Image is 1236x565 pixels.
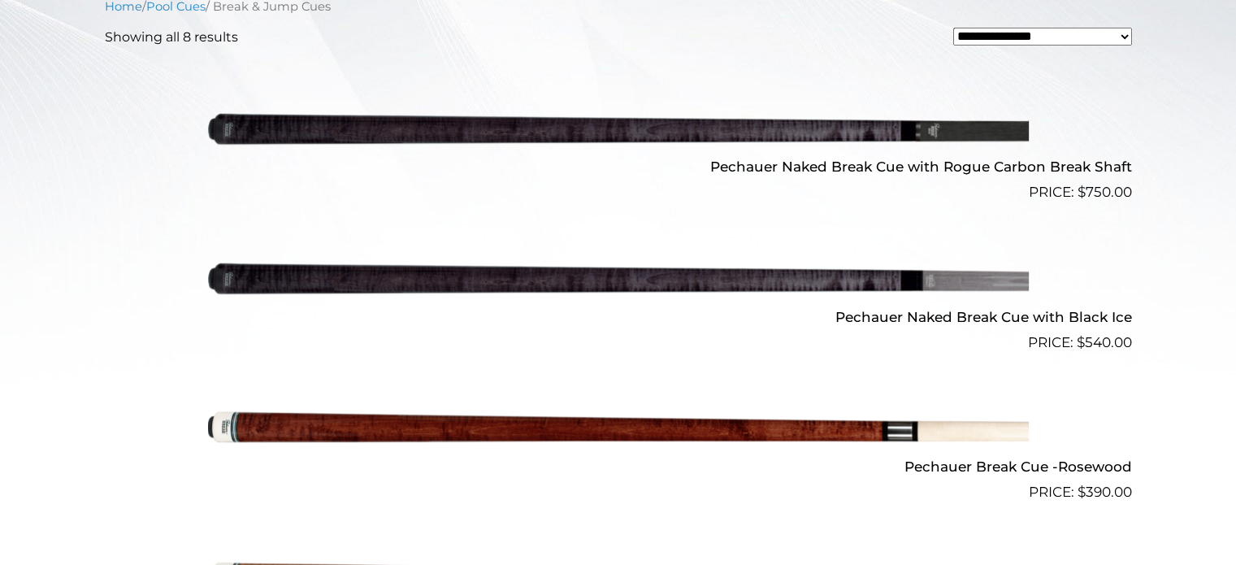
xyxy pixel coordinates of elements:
span: $ [1077,334,1085,350]
p: Showing all 8 results [105,28,238,47]
bdi: 750.00 [1078,184,1132,200]
img: Pechauer Naked Break Cue with Rogue Carbon Break Shaft [208,60,1029,197]
img: Pechauer Break Cue -Rosewood [208,360,1029,497]
a: Pechauer Naked Break Cue with Rogue Carbon Break Shaft $750.00 [105,60,1132,203]
h2: Pechauer Naked Break Cue with Black Ice [105,302,1132,332]
bdi: 540.00 [1077,334,1132,350]
span: $ [1078,484,1086,500]
a: Pechauer Naked Break Cue with Black Ice $540.00 [105,210,1132,353]
bdi: 390.00 [1078,484,1132,500]
select: Shop order [953,28,1132,46]
h2: Pechauer Naked Break Cue with Rogue Carbon Break Shaft [105,152,1132,182]
a: Pechauer Break Cue -Rosewood $390.00 [105,360,1132,503]
h2: Pechauer Break Cue -Rosewood [105,452,1132,482]
span: $ [1078,184,1086,200]
img: Pechauer Naked Break Cue with Black Ice [208,210,1029,346]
